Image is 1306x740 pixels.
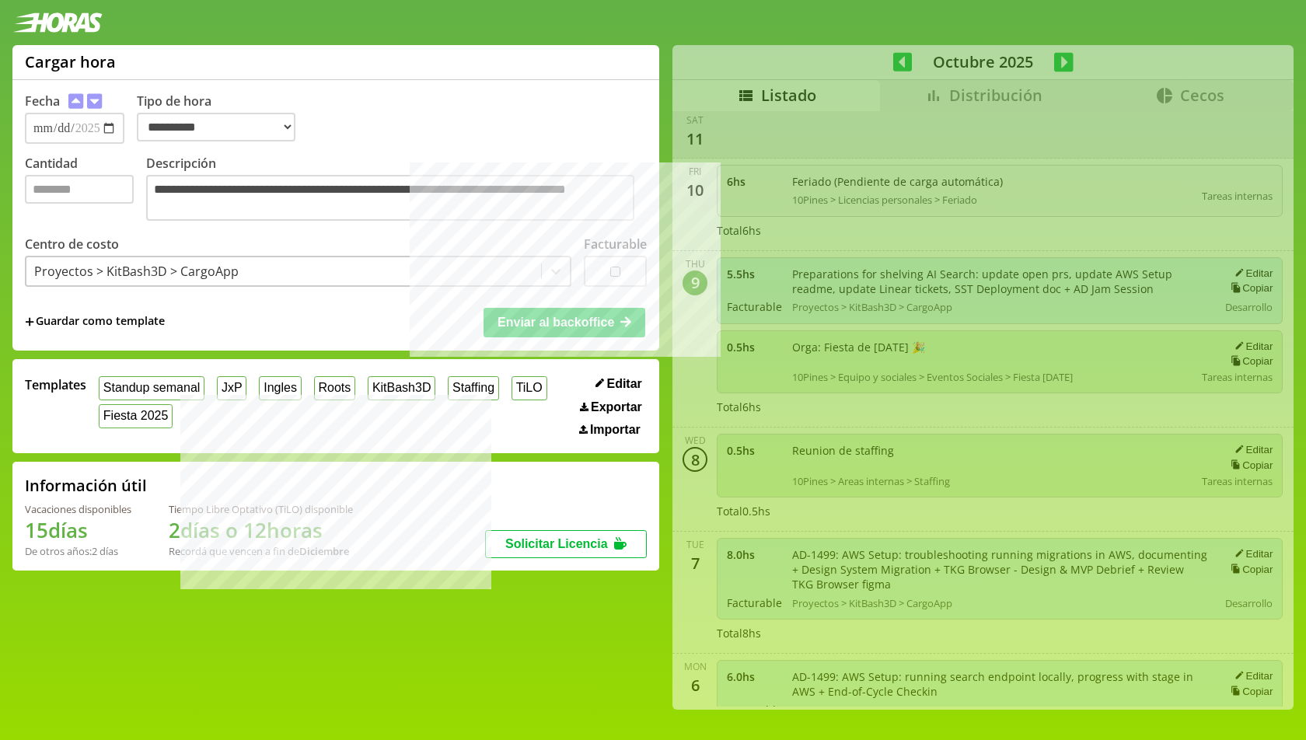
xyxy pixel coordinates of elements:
[169,516,353,544] h1: 2 días o 12 horas
[448,376,499,400] button: Staffing
[169,544,353,558] div: Recordá que vencen a fin de
[498,316,614,329] span: Enviar al backoffice
[137,92,308,144] label: Tipo de hora
[25,175,134,204] input: Cantidad
[584,236,647,253] label: Facturable
[137,113,295,141] select: Tipo de hora
[259,376,301,400] button: Ingles
[25,313,165,330] span: +Guardar como template
[217,376,246,400] button: JxP
[368,376,435,400] button: KitBash3D
[25,475,147,496] h2: Información útil
[591,376,647,392] button: Editar
[25,155,146,225] label: Cantidad
[146,155,647,225] label: Descripción
[505,537,608,550] span: Solicitar Licencia
[299,544,349,558] b: Diciembre
[34,263,239,280] div: Proyectos > KitBash3D > CargoApp
[575,400,647,415] button: Exportar
[25,502,131,516] div: Vacaciones disponibles
[12,12,103,33] img: logotipo
[25,544,131,558] div: De otros años: 2 días
[591,400,642,414] span: Exportar
[25,376,86,393] span: Templates
[99,376,204,400] button: Standup semanal
[485,530,647,558] button: Solicitar Licencia
[169,502,353,516] div: Tiempo Libre Optativo (TiLO) disponible
[146,175,634,221] textarea: Descripción
[25,236,119,253] label: Centro de costo
[99,404,173,428] button: Fiesta 2025
[590,423,641,437] span: Importar
[25,51,116,72] h1: Cargar hora
[25,313,34,330] span: +
[25,516,131,544] h1: 15 días
[484,308,645,337] button: Enviar al backoffice
[606,377,641,391] span: Editar
[25,92,60,110] label: Fecha
[512,376,547,400] button: TiLO
[314,376,355,400] button: Roots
